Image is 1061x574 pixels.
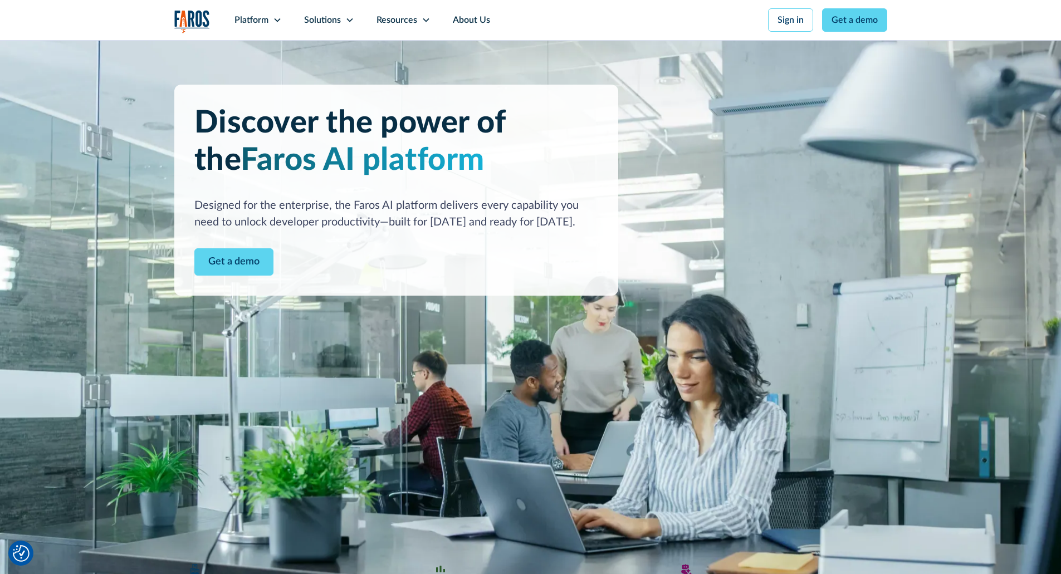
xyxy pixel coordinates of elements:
[194,197,598,230] div: Designed for the enterprise, the Faros AI platform delivers every capability you need to unlock d...
[174,10,210,33] img: Logo of the analytics and reporting company Faros.
[241,145,485,176] span: Faros AI platform
[304,13,341,27] div: Solutions
[13,545,30,562] button: Cookie Settings
[436,566,445,573] img: Minimalist bar chart analytics icon
[190,564,199,574] img: Enterprise building blocks or structure icon
[194,248,273,276] a: Contact Modal
[174,10,210,33] a: home
[234,13,268,27] div: Platform
[377,13,417,27] div: Resources
[822,8,887,32] a: Get a demo
[13,545,30,562] img: Revisit consent button
[768,8,813,32] a: Sign in
[194,105,598,179] h1: Discover the power of the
